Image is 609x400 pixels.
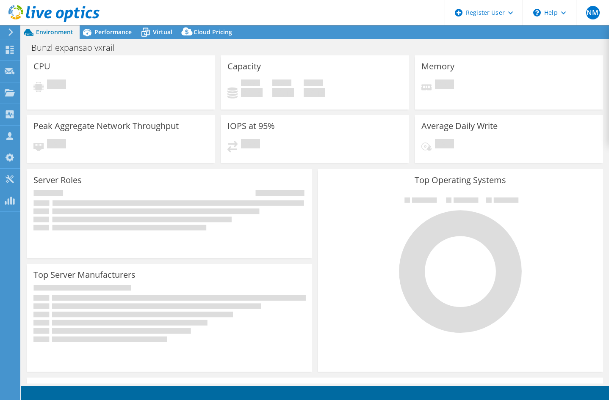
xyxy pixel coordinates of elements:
h3: Peak Aggregate Network Throughput [33,121,179,131]
h3: IOPS at 95% [227,121,275,131]
span: Pending [435,79,454,91]
h3: Average Daily Write [421,121,498,131]
span: Free [272,79,291,88]
h4: 0 GiB [272,88,294,97]
h3: Top Operating Systems [324,175,597,185]
h3: Capacity [227,62,261,71]
span: Used [241,79,260,88]
span: Cloud Pricing [194,28,232,36]
h4: 0 GiB [241,88,263,97]
h3: Memory [421,62,454,71]
span: Environment [36,28,73,36]
span: NM [586,6,600,19]
span: Pending [47,139,66,151]
span: Pending [241,139,260,151]
span: Performance [94,28,132,36]
svg: \n [533,9,541,16]
span: Virtual [153,28,172,36]
h3: CPU [33,62,50,71]
h1: Bunzl expansao vxrail [28,43,128,52]
span: Pending [435,139,454,151]
h3: Server Roles [33,175,82,185]
span: Pending [47,79,66,91]
h4: 0 GiB [304,88,325,97]
span: Total [304,79,323,88]
h3: Top Server Manufacturers [33,270,136,279]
